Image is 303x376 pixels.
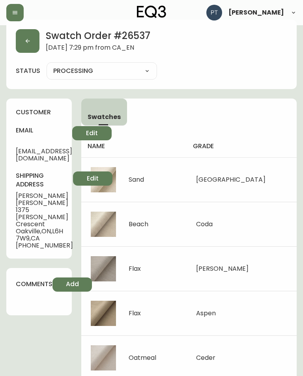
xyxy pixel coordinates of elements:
[228,9,284,16] span: [PERSON_NAME]
[129,176,144,183] div: Sand
[86,129,98,138] span: Edit
[196,264,249,273] span: [PERSON_NAME]
[16,228,73,242] span: Oakville , ON , L6H 7W9 , CA
[16,280,52,289] h4: comments
[91,301,116,326] img: 121cd449-4f4d-4213-a926-944e01ad4075.jpg-thumb.jpg
[16,242,73,249] span: [PHONE_NUMBER]
[73,171,112,186] button: Edit
[91,345,116,370] img: 4b3eea74-0bcb-41d3-add7-ffd00b63d92b.jpg-thumb.jpg
[206,5,222,20] img: 986dcd8e1aab7847125929f325458823
[46,44,150,53] span: [DATE] 7:29 pm from CA_EN
[196,353,215,362] span: Ceder
[137,6,166,18] img: logo
[66,280,79,289] span: Add
[129,310,141,317] div: Flax
[193,142,290,151] h4: grade
[16,126,72,135] h4: email
[91,167,116,192] img: f235bff1-b1e6-4e12-aea7-7d3e8bf2f9a2.jpg-thumb.jpg
[72,126,112,140] button: Edit
[46,29,150,44] h2: Swatch Order # 26537
[16,108,62,117] h4: customer
[196,309,216,318] span: Aspen
[88,113,121,121] span: Swatches
[16,207,73,228] span: 1375 [PERSON_NAME] Crescent
[52,277,92,292] button: Add
[129,221,148,228] div: Beach
[196,220,213,229] span: Coda
[129,265,141,272] div: Flax
[91,212,116,237] img: d3ace5b6-1f14-4d96-8949-c2829c465f93.jpg-thumb.jpg
[16,148,72,162] span: [EMAIL_ADDRESS][DOMAIN_NAME]
[91,256,116,281] img: 4f142577-d306-4028-97e3-b60241acd01b.jpg-thumb.jpg
[129,354,156,361] div: Oatmeal
[16,192,73,207] span: [PERSON_NAME] [PERSON_NAME]
[88,142,180,151] h4: name
[16,67,40,75] label: status
[16,171,73,189] h4: shipping address
[196,175,266,184] span: [GEOGRAPHIC_DATA]
[87,174,99,183] span: Edit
